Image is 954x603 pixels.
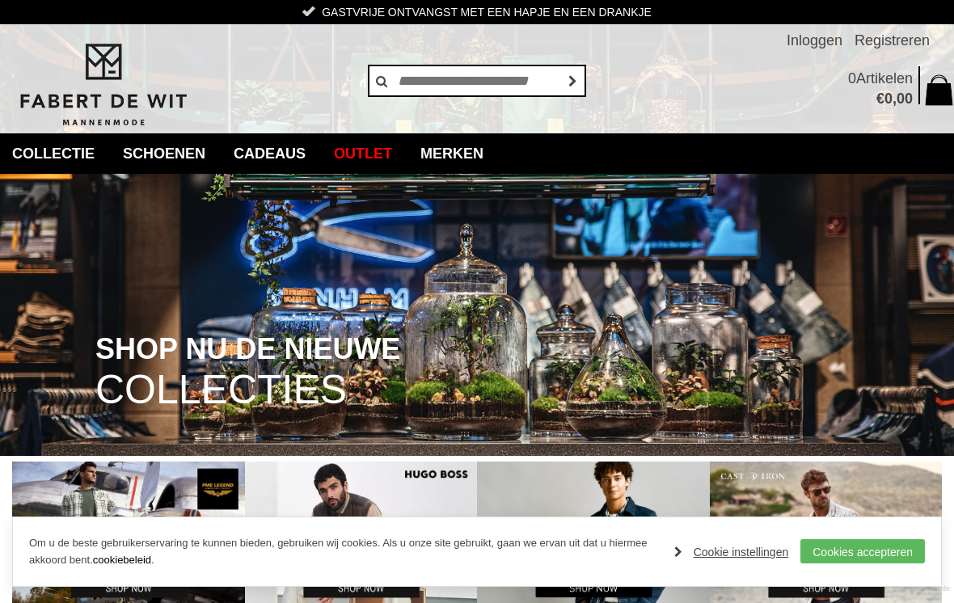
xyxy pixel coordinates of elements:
a: Merken [408,133,496,174]
span: Artikelen [856,70,913,86]
p: Om u de beste gebruikerservaring te kunnen bieden, gebruiken wij cookies. Als u onze site gebruik... [29,535,658,569]
span: , [893,91,897,107]
img: Fabert de Wit [12,41,194,129]
a: Inloggen [787,24,842,57]
a: Schoenen [111,133,217,174]
span: COLLECTIES [95,369,347,411]
span: SHOP NU DE NIEUWE [95,334,400,365]
a: Registreren [855,24,930,57]
span: 00 [897,91,913,107]
span: 0 [884,91,893,107]
a: Cadeaus [222,133,318,174]
span: € [876,91,884,107]
a: Cookie instellingen [674,540,789,564]
a: cookiebeleid [93,554,151,566]
span: 0 [848,70,856,86]
a: Cookies accepteren [800,539,925,563]
a: Outlet [322,133,404,174]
